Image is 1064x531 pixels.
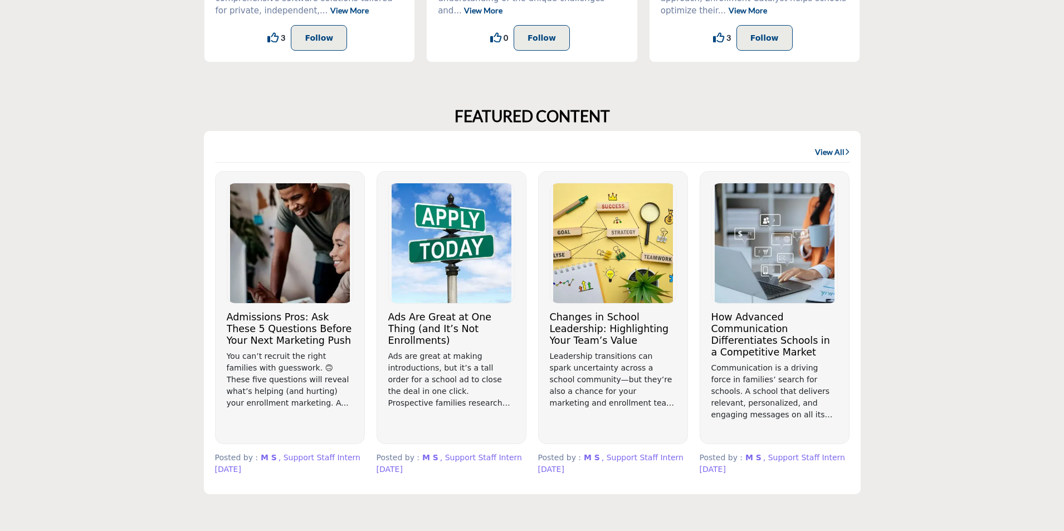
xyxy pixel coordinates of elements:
[388,311,515,347] h3: Ads Are Great at One Thing (and It’s Not Enrollments)
[433,453,438,462] span: S
[271,453,277,462] span: S
[745,453,753,462] span: M
[455,107,610,126] h2: FEATURED CONTENT
[227,311,353,347] h3: Admissions Pros: Ask These 5 Questions Before Your Next Marketing Push
[711,311,838,358] h3: How Advanced Communication Differentiates Schools in a Competitive Market
[320,6,328,16] span: ...
[750,31,779,45] p: Follow
[550,350,676,409] p: Leadership transitions can spark uncertainty across a school community—but they’re also a chance ...
[700,452,850,464] p: Posted by :
[514,25,570,51] button: Follow
[550,183,676,303] img: Logo of Truth Tree, click to view details
[718,6,726,16] span: ...
[584,453,592,462] span: M
[330,6,369,15] a: View More
[712,183,837,303] img: Logo of Truth Tree, click to view details
[227,350,353,409] p: You can’t recruit the right families with guesswork. 🙃 These five questions will reveal what’s he...
[538,465,564,474] span: [DATE]
[281,32,285,43] span: 3
[726,32,731,43] span: 3
[388,350,515,409] p: Ads are great at making introductions, but it’s a tall order for a school ad to close the deal in...
[291,25,347,51] button: Follow
[729,6,767,15] a: View More
[711,362,838,421] p: Communication is a driving force in families’ search for schools. A school that delivers relevant...
[464,6,502,15] a: View More
[756,453,762,462] span: S
[815,147,850,158] a: View All
[594,453,600,462] span: S
[305,31,333,45] p: Follow
[736,25,793,51] button: Follow
[528,31,556,45] p: Follow
[227,183,353,303] img: Logo of Truth Tree, click to view details
[538,452,688,464] p: Posted by :
[440,453,522,462] span: , Support Staff Intern
[422,453,430,462] span: M
[700,465,726,474] span: [DATE]
[389,183,514,303] img: Logo of Truth Tree, click to view details
[215,465,241,474] span: [DATE]
[504,32,508,43] span: 0
[215,452,365,464] p: Posted by :
[279,453,360,462] span: , Support Staff Intern
[602,453,684,462] span: , Support Staff Intern
[550,311,676,347] h3: Changes in School Leadership: Highlighting Your Team’s Value
[377,465,403,474] span: [DATE]
[377,452,526,464] p: Posted by :
[261,453,269,462] span: M
[453,6,461,16] span: ...
[763,453,845,462] span: , Support Staff Intern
